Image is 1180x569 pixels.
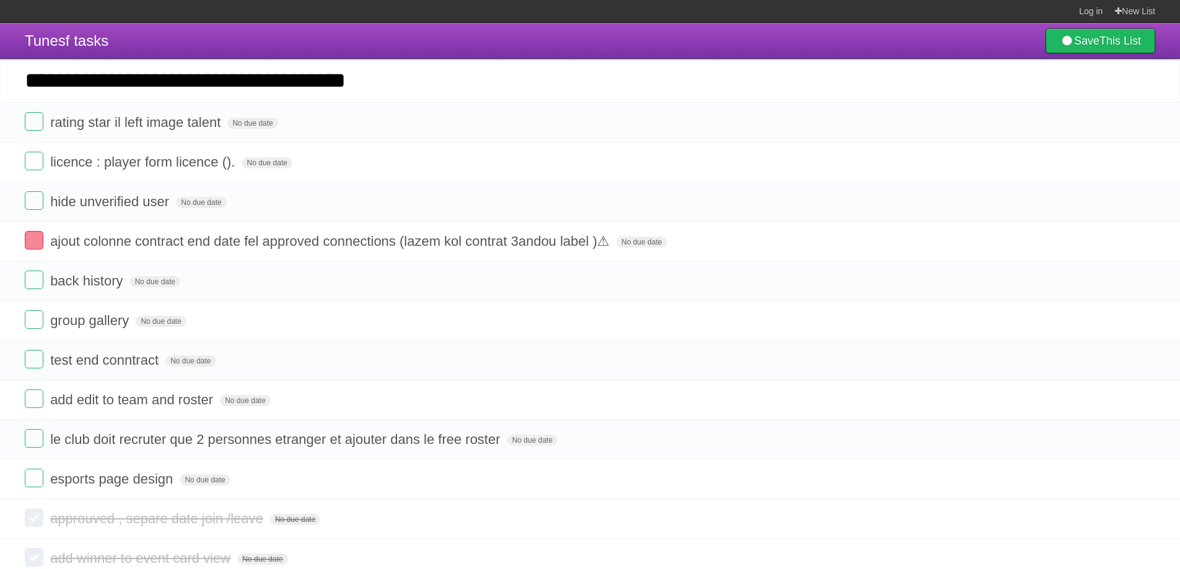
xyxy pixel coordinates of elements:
[25,429,43,448] label: Done
[25,508,43,527] label: Done
[220,395,270,406] span: No due date
[50,432,503,447] span: le club doit recruter que 2 personnes etranger et ajouter dans le free roster
[25,389,43,408] label: Done
[227,118,278,129] span: No due date
[507,435,557,446] span: No due date
[25,152,43,170] label: Done
[50,115,224,130] span: rating star il left image talent
[50,313,132,328] span: group gallery
[270,514,320,525] span: No due date
[25,271,43,289] label: Done
[50,471,176,487] span: esports page design
[25,32,108,49] span: Tunesf tasks
[25,231,43,250] label: Done
[50,511,266,526] span: approuved , separe date join /leave
[50,194,172,209] span: hide unverified user
[50,154,238,170] span: licence : player form licence ().
[25,112,43,131] label: Done
[25,469,43,487] label: Done
[50,392,216,407] span: add edit to team and roster
[25,350,43,368] label: Done
[616,237,666,248] span: No due date
[176,197,226,208] span: No due date
[50,352,162,368] span: test end conntract
[136,316,186,327] span: No due date
[1046,28,1155,53] a: SaveThis List
[25,310,43,329] label: Done
[165,355,216,367] span: No due date
[25,548,43,567] label: Done
[1099,35,1141,47] b: This List
[130,276,180,287] span: No due date
[237,554,287,565] span: No due date
[180,474,230,485] span: No due date
[242,157,292,168] span: No due date
[50,273,126,289] span: back history
[25,191,43,210] label: Done
[50,233,613,249] span: ajout colonne contract end date fel approved connections (lazem kol contrat 3andou label )⚠
[50,550,234,566] span: add winner to event card view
